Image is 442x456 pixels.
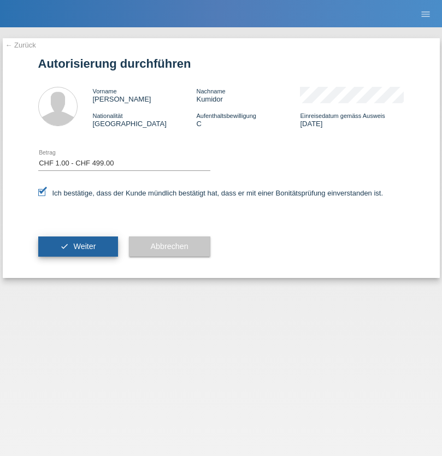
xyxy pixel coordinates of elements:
[300,112,385,119] span: Einreisedatum gemäss Ausweis
[93,112,123,119] span: Nationalität
[420,9,431,20] i: menu
[5,41,36,49] a: ← Zurück
[93,87,197,103] div: [PERSON_NAME]
[300,111,404,128] div: [DATE]
[196,87,300,103] div: Kumidor
[129,236,210,257] button: Abbrechen
[60,242,69,251] i: check
[73,242,96,251] span: Weiter
[93,111,197,128] div: [GEOGRAPHIC_DATA]
[196,112,256,119] span: Aufenthaltsbewilligung
[151,242,188,251] span: Abbrechen
[38,57,404,70] h1: Autorisierung durchführen
[415,10,437,17] a: menu
[93,88,117,94] span: Vorname
[196,111,300,128] div: C
[38,189,384,197] label: Ich bestätige, dass der Kunde mündlich bestätigt hat, dass er mit einer Bonitätsprüfung einversta...
[38,236,118,257] button: check Weiter
[196,88,225,94] span: Nachname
